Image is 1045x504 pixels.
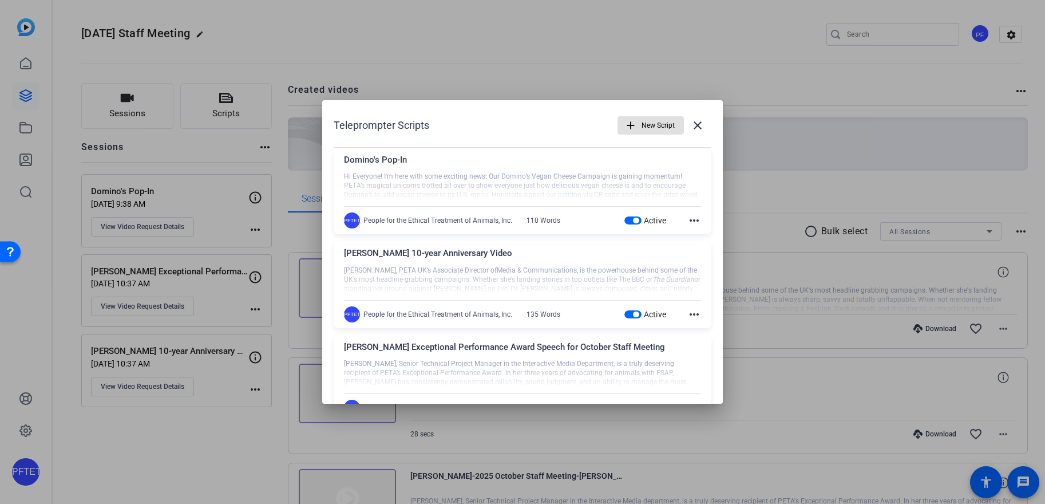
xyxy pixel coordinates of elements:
[687,401,701,415] mat-icon: more_horiz
[334,119,429,132] h1: Teleprompter Scripts
[644,216,667,225] span: Active
[527,216,560,225] div: 110 Words
[344,306,360,322] div: PFTETOAI
[344,341,701,360] div: [PERSON_NAME] Exceptional Performance Award Speech for October Staff Meeting
[344,400,360,416] div: PFTETOAI
[687,214,701,227] mat-icon: more_horiz
[617,116,684,135] button: New Script
[624,119,637,132] mat-icon: add
[344,247,701,266] div: [PERSON_NAME] 10-year Anniversary Video
[691,119,704,132] mat-icon: close
[644,403,667,412] span: Active
[363,216,512,225] div: People for the Ethical Treatment of Animals, Inc.
[527,310,560,319] div: 135 Words
[344,212,360,229] div: PFTETOAI
[687,308,701,321] mat-icon: more_horiz
[642,115,675,136] span: New Script
[527,403,560,412] div: 136 Words
[363,310,512,319] div: People for the Ethical Treatment of Animals, Inc.
[644,310,667,319] span: Active
[363,403,512,412] div: People for the Ethical Treatment of Animals, Inc.
[344,153,701,172] div: Domino's Pop-In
